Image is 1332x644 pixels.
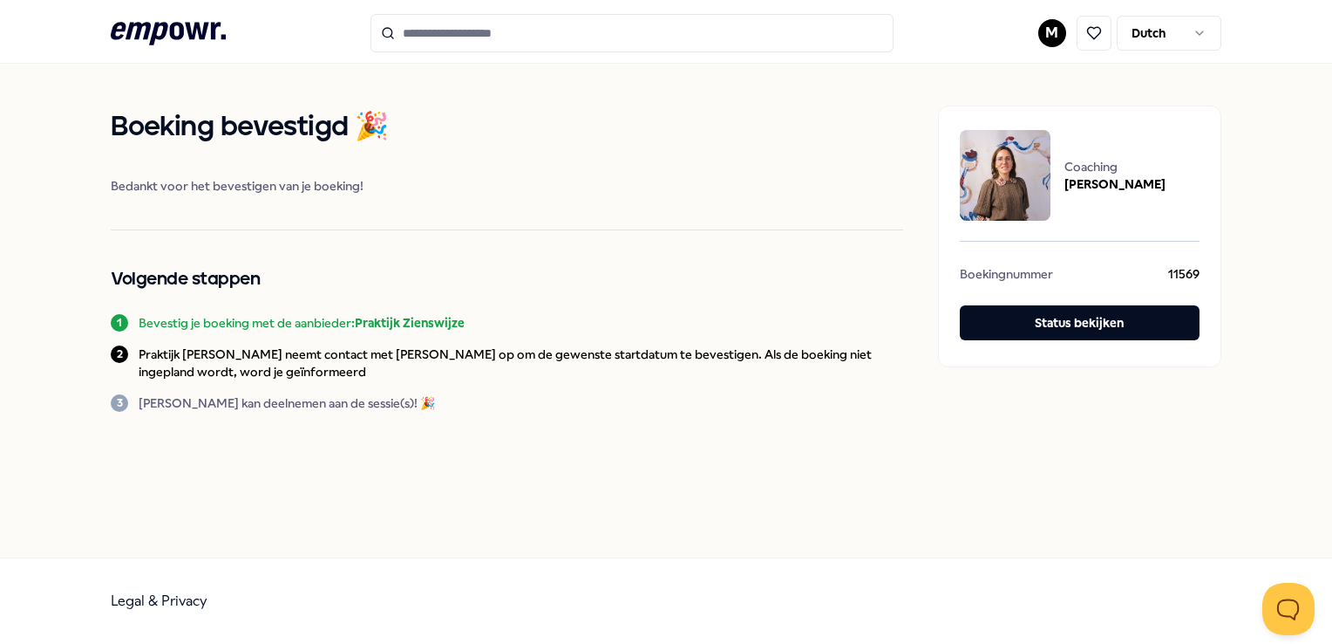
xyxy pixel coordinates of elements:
span: Boekingnummer [960,265,1053,288]
span: Coaching [1064,158,1165,175]
h2: Volgende stappen [111,265,902,293]
div: 3 [111,394,128,412]
h1: Boeking bevestigd 🎉 [111,106,902,149]
button: Status bekijken [960,305,1199,340]
input: Search for products, categories or subcategories [370,14,894,52]
b: Praktijk Zienswijze [355,316,465,330]
p: [PERSON_NAME] kan deelnemen aan de sessie(s)! 🎉 [139,394,435,412]
button: M [1038,19,1066,47]
div: 1 [111,314,128,332]
span: Bedankt voor het bevestigen van je boeking! [111,177,902,195]
p: Bevestig je boeking met de aanbieder: [139,314,465,332]
a: Legal & Privacy [111,593,207,609]
iframe: Help Scout Beacon - Open [1262,583,1315,635]
div: 2 [111,346,128,363]
span: 11569 [1168,265,1199,288]
span: [PERSON_NAME] [1064,175,1165,193]
img: package image [960,130,1050,221]
a: Status bekijken [960,305,1199,346]
p: Praktijk [PERSON_NAME] neemt contact met [PERSON_NAME] op om de gewenste startdatum te bevestigen... [139,346,902,380]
